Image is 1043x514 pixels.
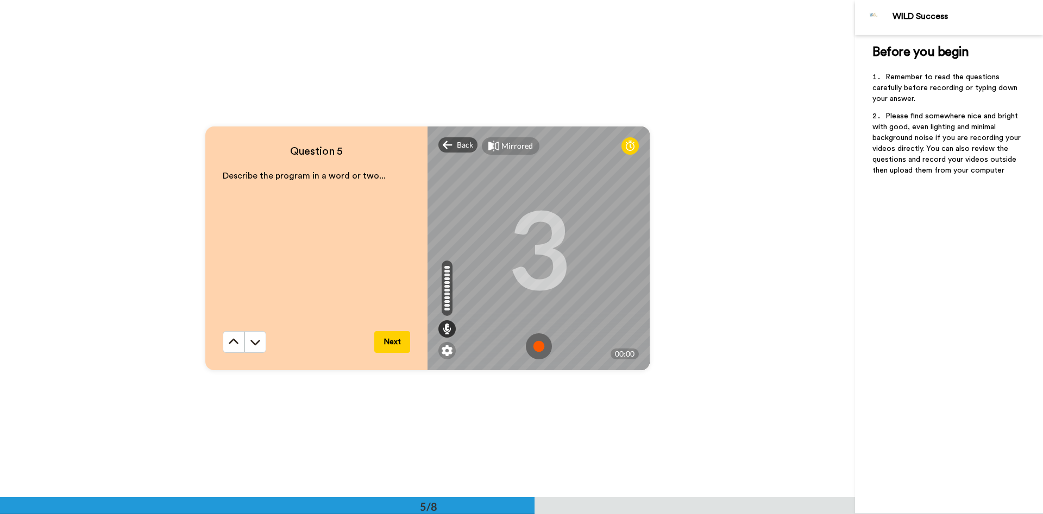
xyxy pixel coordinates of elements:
[442,345,453,356] img: ic_gear.svg
[611,348,639,359] div: 00:00
[526,333,552,359] img: ic_record_start.svg
[872,73,1020,103] span: Remember to read the questions carefully before recording or typing down your answer.
[374,331,410,353] button: Next
[861,4,887,30] img: Profile Image
[403,499,455,514] div: 5/8
[872,46,969,59] span: Before you begin
[507,207,570,289] div: 3
[223,172,386,180] span: Describe the program in a word or two...
[872,112,1023,174] span: Please find somewhere nice and bright with good, even lighting and minimal background noise if yo...
[457,139,473,150] span: Back
[501,141,533,151] div: Mirrored
[438,137,477,153] div: Back
[893,11,1042,22] div: WILD Success
[223,144,410,159] h4: Question 5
